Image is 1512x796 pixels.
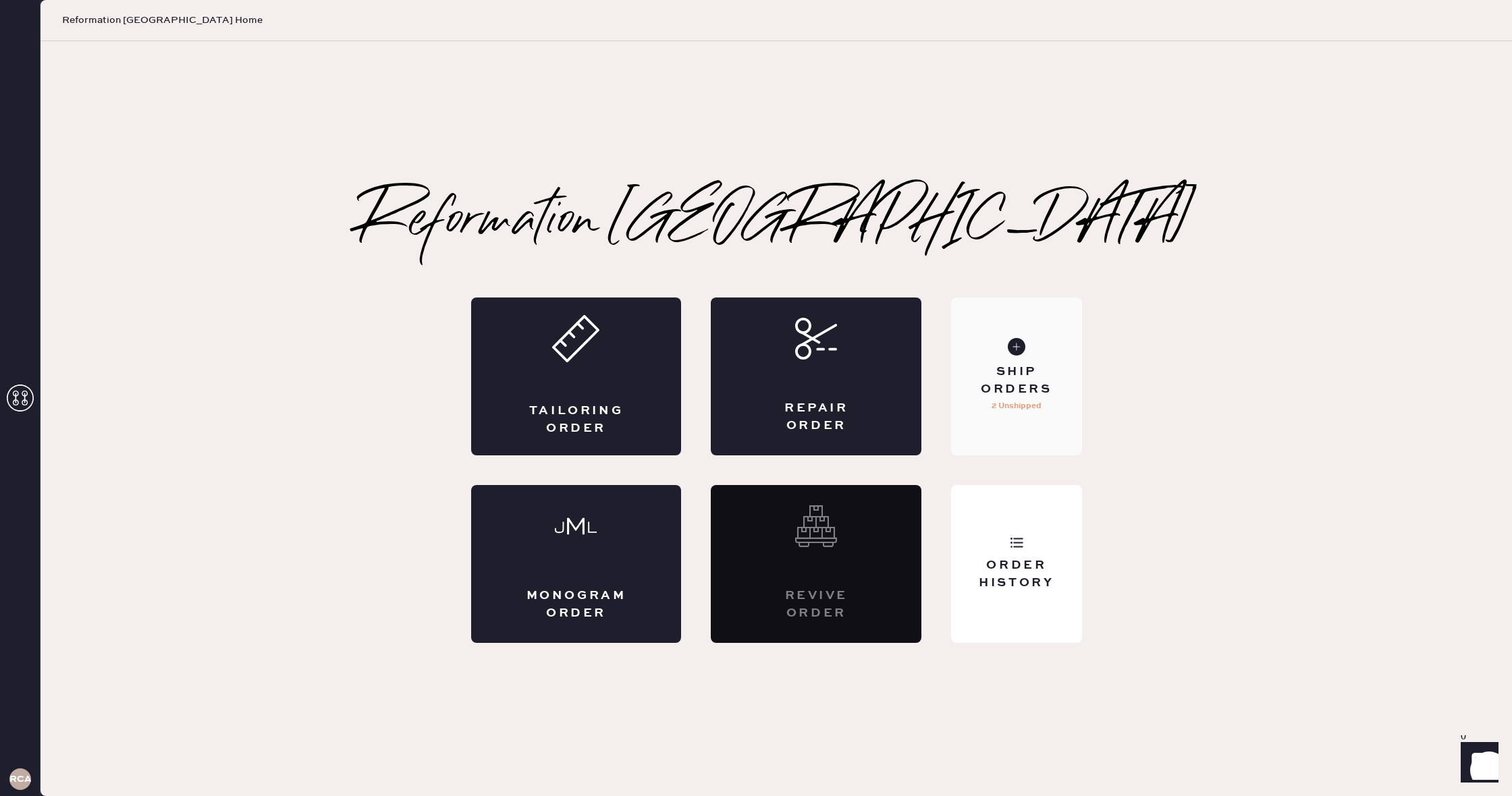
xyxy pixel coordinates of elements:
span: Reformation [GEOGRAPHIC_DATA] Home [62,13,263,27]
p: 2 Unshipped [992,398,1042,414]
div: Order History [962,557,1071,591]
iframe: Front Chat [1448,735,1506,793]
div: Ship Orders [962,364,1071,397]
h2: Reformation [GEOGRAPHIC_DATA] [359,195,1194,249]
div: Repair Order [765,400,867,434]
div: Tailoring Order [525,403,628,436]
h3: RCA [9,774,31,784]
div: Monogram Order [525,588,628,621]
div: Revive order [765,588,867,621]
div: Interested? Contact us at care@hemster.co [711,485,921,643]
